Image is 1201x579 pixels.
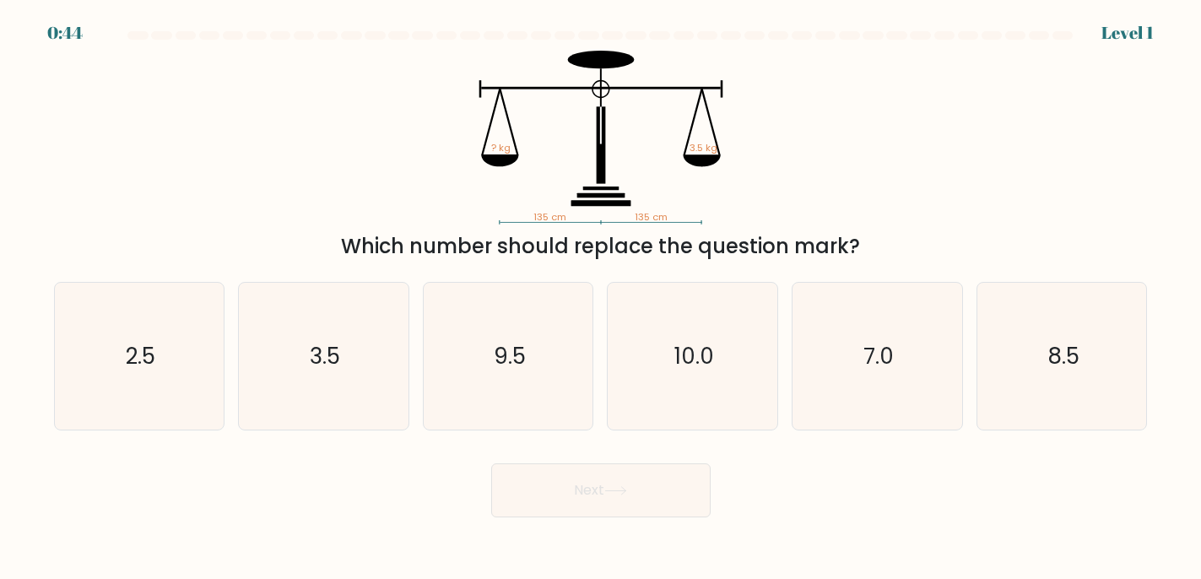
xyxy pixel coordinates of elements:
[1101,20,1154,46] div: Level 1
[494,341,526,371] text: 9.5
[674,341,714,371] text: 10.0
[126,341,155,371] text: 2.5
[491,141,511,154] tspan: ? kg
[1047,341,1079,371] text: 8.5
[863,341,894,371] text: 7.0
[64,231,1138,262] div: Which number should replace the question mark?
[635,210,668,224] tspan: 135 cm
[47,20,83,46] div: 0:44
[310,341,340,371] text: 3.5
[533,210,565,224] tspan: 135 cm
[690,141,717,154] tspan: 3.5 kg
[491,463,711,517] button: Next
